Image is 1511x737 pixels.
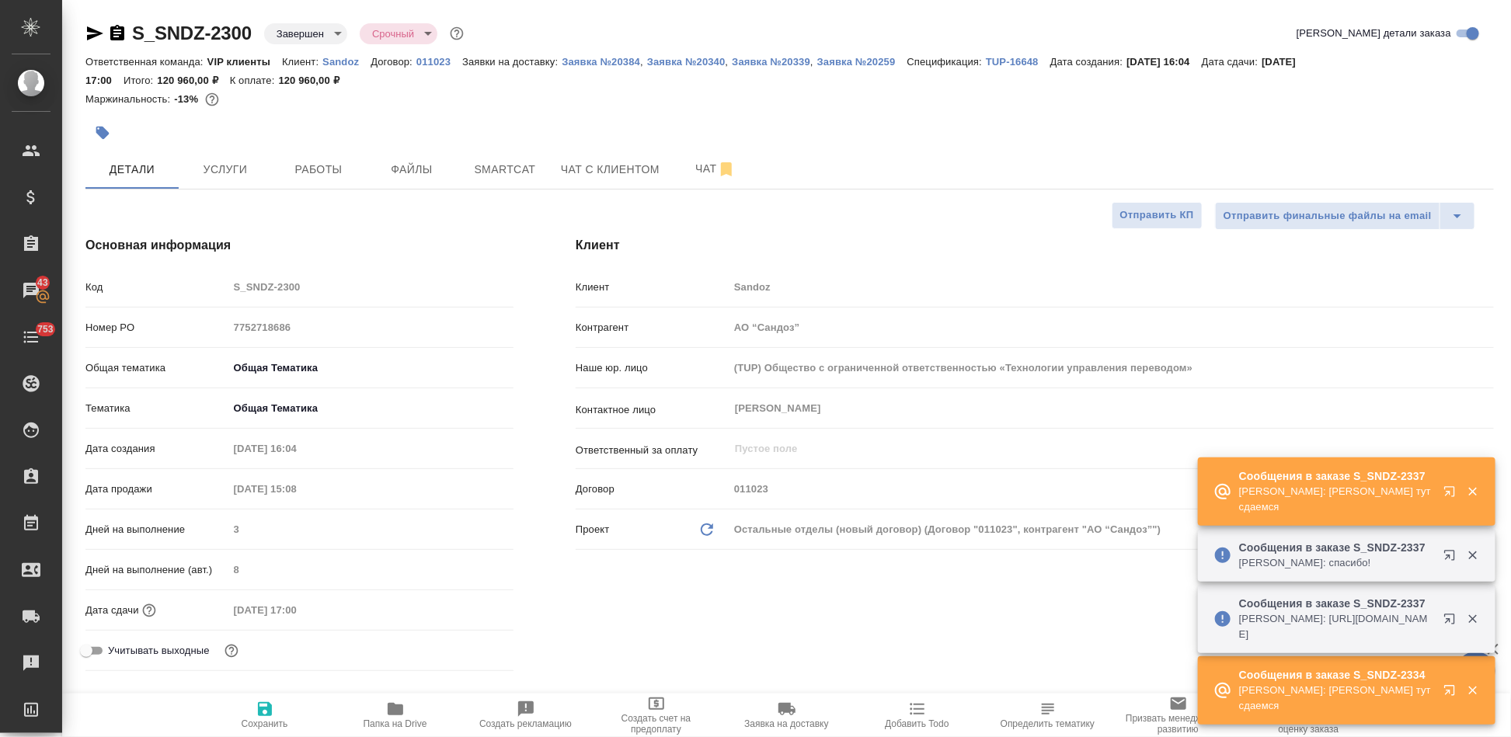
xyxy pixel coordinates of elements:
[228,316,514,339] input: Пустое поле
[1215,202,1475,230] div: split button
[1239,468,1433,484] p: Сообщения в заказе S_SNDZ-2337
[647,56,726,68] p: Заявка №20340
[733,440,1457,458] input: Пустое поле
[207,56,282,68] p: VIP клиенты
[729,276,1494,298] input: Пустое поле
[983,694,1113,737] button: Определить тематику
[1434,476,1471,513] button: Открыть в новой вкладке
[732,56,810,68] p: Заявка №20339
[85,401,228,416] p: Тематика
[817,56,907,68] p: Заявка №20259
[330,694,461,737] button: Папка на Drive
[374,160,449,179] span: Файлы
[1123,713,1234,735] span: Призвать менеджера по развитию
[468,160,542,179] span: Smartcat
[1434,540,1471,577] button: Открыть в новой вкладке
[678,159,753,179] span: Чат
[132,23,252,43] a: S_SNDZ-2300
[228,478,364,500] input: Пустое поле
[85,360,228,376] p: Общая тематика
[885,718,949,729] span: Добавить Todo
[85,236,514,255] h4: Основная информация
[200,694,330,737] button: Сохранить
[242,718,288,729] span: Сохранить
[272,27,329,40] button: Завершен
[817,54,907,70] button: Заявка №20259
[85,562,228,578] p: Дней на выполнение (авт.)
[230,75,279,86] p: К оплате:
[1434,675,1471,712] button: Открыть в новой вкладке
[228,558,514,581] input: Пустое поле
[221,641,242,661] button: Выбери, если сб и вс нужно считать рабочими днями для выполнения заказа.
[322,56,371,68] p: Sandoz
[124,75,157,86] p: Итого:
[4,271,58,310] a: 43
[1457,612,1488,626] button: Закрыть
[28,322,63,337] span: 753
[729,516,1494,543] div: Остальные отделы (новый договор) (Договор "011023", контрагент "АО “Сандоз”")
[1457,548,1488,562] button: Закрыть
[360,23,437,44] div: Завершен
[85,56,207,68] p: Ответственная команда:
[85,116,120,150] button: Добавить тэг
[1457,485,1488,499] button: Закрыть
[85,280,228,295] p: Код
[367,27,419,40] button: Срочный
[1239,555,1433,571] p: [PERSON_NAME]: спасибо!
[810,56,817,68] p: ,
[717,160,736,179] svg: Отписаться
[28,275,57,290] span: 43
[1239,611,1433,642] p: [PERSON_NAME]: [URL][DOMAIN_NAME]
[1120,207,1194,224] span: Отправить КП
[108,24,127,43] button: Скопировать ссылку
[576,522,610,537] p: Проект
[1112,202,1203,229] button: Отправить КП
[1239,667,1433,683] p: Сообщения в заказе S_SNDZ-2334
[729,356,1494,379] input: Пустое поле
[1239,596,1433,611] p: Сообщения в заказе S_SNDZ-2337
[447,23,467,43] button: Доп статусы указывают на важность/срочность заказа
[188,160,263,179] span: Услуги
[281,160,356,179] span: Работы
[479,718,572,729] span: Создать рекламацию
[85,93,174,105] p: Маржинальность:
[601,713,712,735] span: Создать счет на предоплату
[576,280,729,295] p: Клиент
[85,481,228,497] p: Дата продажи
[462,56,562,68] p: Заявки на доставку:
[1215,202,1440,230] button: Отправить финальные файлы на email
[561,160,660,179] span: Чат с клиентом
[722,694,852,737] button: Заявка на доставку
[461,694,591,737] button: Создать рекламацию
[729,478,1494,500] input: Пустое поле
[278,75,350,86] p: 120 960,00 ₽
[729,316,1494,339] input: Пустое поле
[591,694,722,737] button: Создать счет на предоплату
[264,23,347,44] div: Завершен
[562,56,640,68] p: Заявка №20384
[1239,540,1433,555] p: Сообщения в заказе S_SNDZ-2337
[322,54,371,68] a: Sandoz
[85,24,104,43] button: Скопировать ссылку для ЯМессенджера
[202,89,222,110] button: 113620.00 RUB;
[1297,26,1451,41] span: [PERSON_NAME] детали заказа
[1239,683,1433,714] p: [PERSON_NAME]: [PERSON_NAME] тут сдаемся
[416,56,462,68] p: 011023
[1434,603,1471,641] button: Открыть в новой вкладке
[726,56,733,68] p: ,
[1224,207,1432,225] span: Отправить финальные файлы на email
[576,360,729,376] p: Наше юр. лицо
[228,276,514,298] input: Пустое поле
[640,56,647,68] p: ,
[139,600,159,621] button: Если добавить услуги и заполнить их объемом, то дата рассчитается автоматически
[1050,56,1126,68] p: Дата создания:
[85,603,139,618] p: Дата сдачи
[1001,718,1095,729] span: Определить тематику
[576,236,1494,255] h4: Клиент
[371,56,416,68] p: Договор:
[744,718,828,729] span: Заявка на доставку
[85,320,228,335] p: Номер PO
[1457,683,1488,697] button: Закрыть
[647,54,726,70] button: Заявка №20340
[986,56,1050,68] p: TUP-16648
